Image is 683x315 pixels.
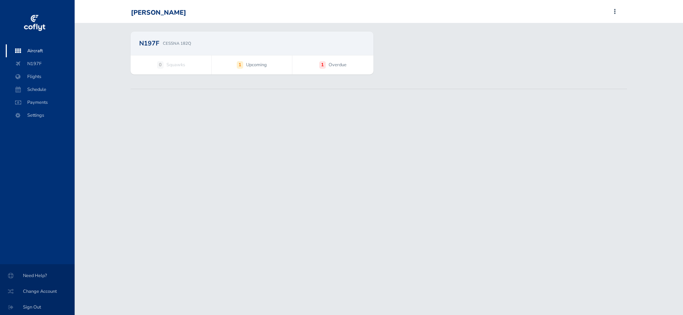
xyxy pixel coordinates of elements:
[163,40,191,47] p: CESSNA 182Q
[319,61,326,68] strong: 1
[13,83,67,96] span: Schedule
[13,44,67,57] span: Aircraft
[246,61,267,68] span: Upcoming
[13,109,67,122] span: Settings
[139,40,159,47] h2: N197F
[329,61,347,68] span: Overdue
[131,31,373,74] a: N197F CESSNA 182Q 0 Squawks 1 Upcoming 1 Overdue
[13,70,67,83] span: Flights
[9,285,66,298] span: Change Account
[9,301,66,314] span: Sign Out
[23,13,46,34] img: coflyt logo
[157,61,164,68] strong: 0
[237,61,243,68] strong: 1
[166,61,185,68] span: Squawks
[131,9,186,17] div: [PERSON_NAME]
[13,57,67,70] span: N197F
[13,96,67,109] span: Payments
[9,269,66,282] span: Need Help?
